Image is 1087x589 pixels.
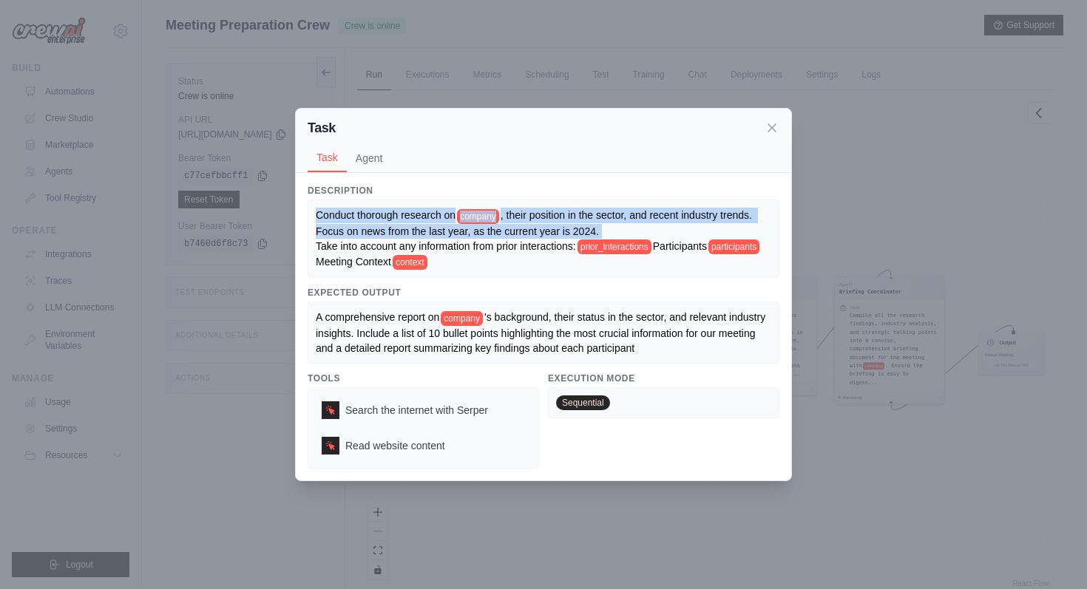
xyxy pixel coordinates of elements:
span: Search the internet with Serper [345,403,488,418]
span: company [441,311,483,326]
span: company [457,209,499,224]
span: 's background, their status in the sector, and relevant industry insights. Include a list of 10 b... [316,311,768,353]
h3: Expected Output [308,287,779,299]
span: Conduct thorough research on [316,209,456,221]
span: Meeting Context [316,256,391,268]
h3: Execution Mode [548,372,779,384]
span: Sequential [556,395,610,410]
span: Participants [653,240,707,252]
h3: Description [308,185,779,197]
span: participants [708,239,759,254]
button: Agent [347,144,392,172]
span: prior_interactions [578,239,651,254]
span: Read website content [345,438,445,453]
h3: Tools [308,372,539,384]
span: context [393,255,427,270]
span: A comprehensive report on [316,311,439,323]
span: , their position in the sector, and recent industry trends. Focus on news from the last year, as ... [316,209,755,251]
